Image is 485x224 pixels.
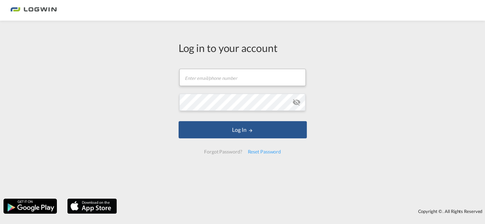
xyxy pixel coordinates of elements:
div: Forgot Password? [201,146,245,158]
div: Log in to your account [179,41,307,55]
div: Copyright © . All Rights Reserved [120,205,485,217]
img: apple.png [67,198,118,214]
button: LOGIN [179,121,307,138]
img: bc73a0e0d8c111efacd525e4c8ad7d32.png [10,3,57,18]
div: Reset Password [245,146,284,158]
img: google.png [3,198,58,214]
input: Enter email/phone number [179,69,306,86]
md-icon: icon-eye-off [292,98,301,106]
